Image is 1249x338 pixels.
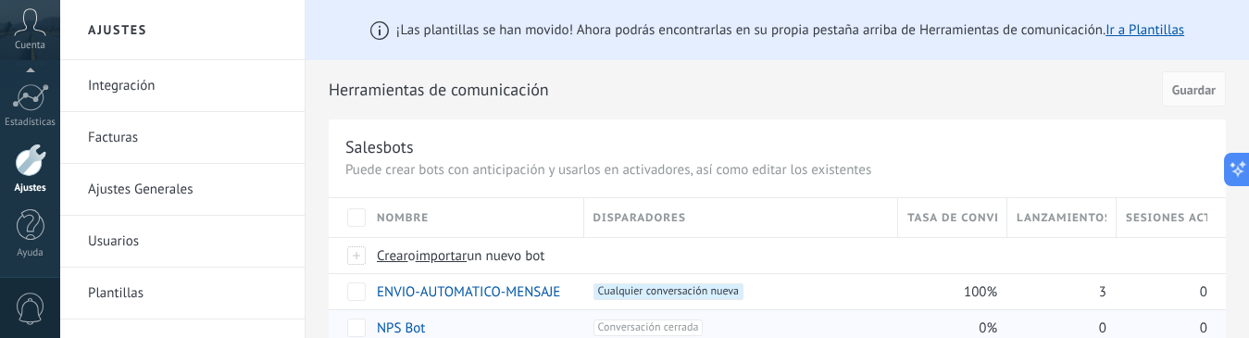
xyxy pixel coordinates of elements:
span: Guardar [1172,83,1216,96]
span: Cualquier conversación nueva [593,283,743,300]
div: 3 [1007,274,1107,309]
span: Crear [377,247,408,265]
a: ENVIO-AUTOMATICO-MENSAJE [377,283,560,301]
span: o [408,247,416,265]
span: 0 [1200,283,1207,301]
a: NPS Bot [377,319,425,337]
span: 100% [964,283,997,301]
span: Sesiones activas [1126,209,1207,227]
li: Facturas [60,112,305,164]
a: Plantillas [88,268,286,319]
div: 0 [1117,274,1207,309]
li: Usuarios [60,216,305,268]
li: Integración [60,60,305,112]
span: ¡Las plantillas se han movido! Ahora podrás encontrarlas en su propia pestaña arriba de Herramien... [396,21,1184,39]
li: Plantillas [60,268,305,319]
h2: Herramientas de comunicación [329,71,1155,108]
span: 3 [1099,283,1106,301]
span: Tasa de conversión [907,209,997,227]
span: 0 [1200,319,1207,337]
span: 0 [1099,319,1106,337]
a: Ir a Plantillas [1105,21,1184,39]
span: un nuevo bot [467,247,544,265]
span: Nombre [377,209,429,227]
li: Ajustes Generales [60,164,305,216]
a: Facturas [88,112,286,164]
p: Puede crear bots con anticipación y usarlos en activadores, así como editar los existentes [345,161,1209,179]
div: 100% [898,274,998,309]
span: Cuenta [15,40,45,52]
span: Lanzamientos totales [1017,209,1106,227]
span: Disparadores [593,209,686,227]
div: Ajustes [4,182,57,194]
a: Ajustes Generales [88,164,286,216]
span: Conversación cerrada [593,319,704,336]
div: Ayuda [4,247,57,259]
button: Guardar [1162,71,1226,106]
span: importar [416,247,468,265]
span: 0% [979,319,997,337]
a: Integración [88,60,286,112]
div: Salesbots [345,136,414,157]
a: Usuarios [88,216,286,268]
div: Estadísticas [4,117,57,129]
